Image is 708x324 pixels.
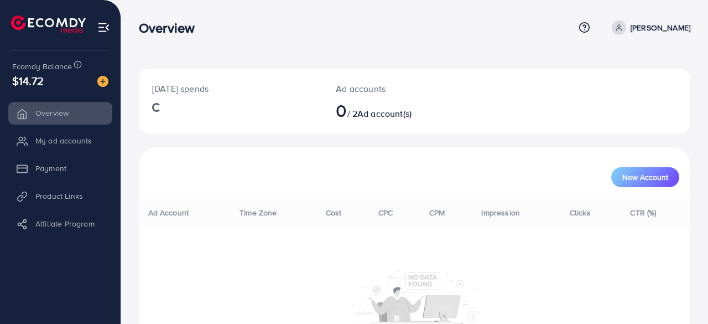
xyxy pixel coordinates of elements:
p: Ad accounts [336,82,447,95]
button: New Account [611,167,679,187]
span: New Account [622,173,668,181]
h2: / 2 [336,100,447,121]
img: image [97,76,108,87]
h3: Overview [139,20,204,36]
img: logo [11,16,86,33]
span: Ad account(s) [357,107,412,120]
img: menu [97,21,110,34]
span: $14.72 [12,73,44,89]
p: [DATE] spends [152,82,309,95]
span: Ecomdy Balance [12,61,72,72]
a: [PERSON_NAME] [607,20,690,35]
p: [PERSON_NAME] [631,21,690,34]
span: 0 [336,97,347,123]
